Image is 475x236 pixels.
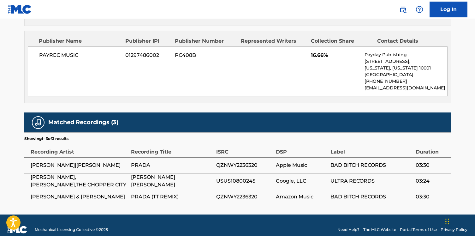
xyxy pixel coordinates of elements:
[365,71,447,78] p: [GEOGRAPHIC_DATA]
[365,58,447,65] p: [STREET_ADDRESS],
[441,227,467,233] a: Privacy Policy
[125,51,170,59] span: 01297486002
[276,142,327,156] div: DSP
[443,206,475,236] div: Widget chat
[413,3,426,16] div: Help
[430,2,467,17] a: Log In
[416,177,448,185] span: 03:24
[39,51,121,59] span: PAYREC MUSIC
[31,193,128,201] span: [PERSON_NAME] & [PERSON_NAME]
[31,173,128,189] span: [PERSON_NAME],[PERSON_NAME],THE CHOPPER CITY
[48,119,118,126] h5: Matched Recordings (3)
[276,161,327,169] span: Apple Music
[365,78,447,85] p: [PHONE_NUMBER]
[35,227,108,233] span: Mechanical Licensing Collective © 2025
[311,37,372,45] div: Collection Share
[365,51,447,58] p: Payday Publishing
[330,177,413,185] span: ULTRA RECORDS
[416,161,448,169] span: 03:30
[131,193,213,201] span: PRADA (TT REMIX)
[445,212,449,231] div: Trascina
[365,65,447,71] p: [US_STATE], [US_STATE] 10001
[363,227,396,233] a: The MLC Website
[276,177,327,185] span: Google, LLC
[31,142,128,156] div: Recording Artist
[365,85,447,91] p: [EMAIL_ADDRESS][DOMAIN_NAME]
[24,136,68,142] p: Showing 1 - 3 of 3 results
[131,142,213,156] div: Recording Title
[399,6,407,13] img: search
[39,37,121,45] div: Publisher Name
[416,6,423,13] img: help
[131,173,213,189] span: [PERSON_NAME] [PERSON_NAME]
[330,142,413,156] div: Label
[400,227,437,233] a: Portal Terms of Use
[330,161,413,169] span: BAD BITCH RECORDS
[377,37,438,45] div: Contact Details
[241,37,306,45] div: Represented Writers
[8,5,32,14] img: MLC Logo
[416,193,448,201] span: 03:30
[416,142,448,156] div: Duration
[216,142,273,156] div: ISRC
[31,161,128,169] span: [PERSON_NAME]|[PERSON_NAME]
[397,3,409,16] a: Public Search
[330,193,413,201] span: BAD BITCH RECORDS
[175,37,236,45] div: Publisher Number
[34,119,42,126] img: Matched Recordings
[276,193,327,201] span: Amazon Music
[175,51,236,59] span: PC408B
[311,51,360,59] span: 16.66%
[443,206,475,236] iframe: Chat Widget
[216,161,273,169] span: QZNWY2236320
[8,226,27,233] img: logo
[216,193,273,201] span: QZNWY2236320
[216,177,273,185] span: USUS10800245
[125,37,170,45] div: Publisher IPI
[131,161,213,169] span: PRADA
[337,227,359,233] a: Need Help?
